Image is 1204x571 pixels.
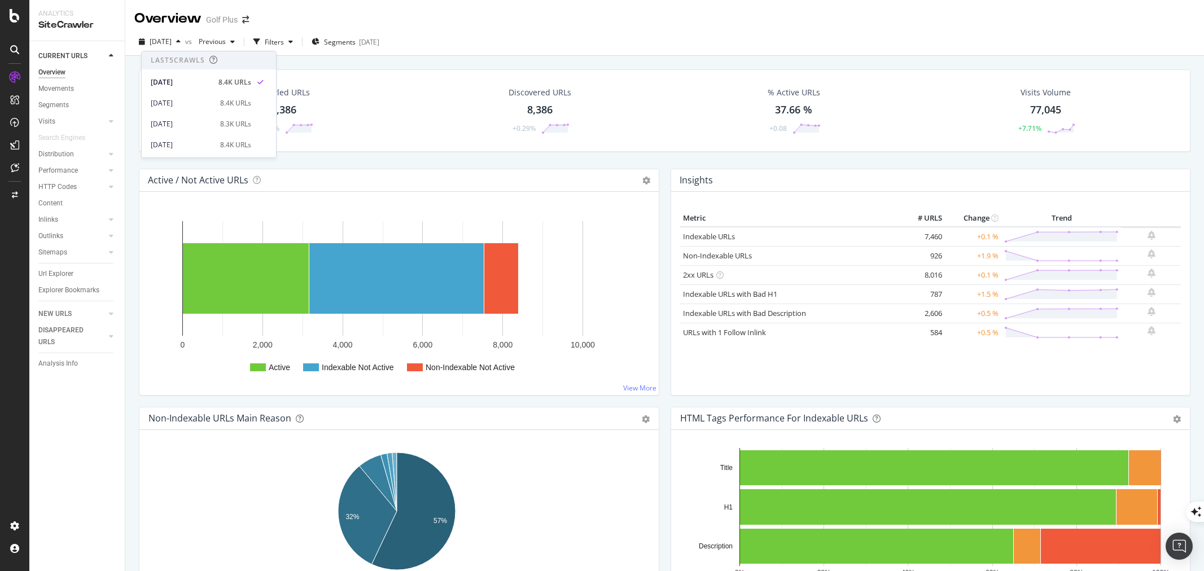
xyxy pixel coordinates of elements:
[900,246,945,265] td: 926
[426,363,515,372] text: Non-Indexable Not Active
[38,19,116,32] div: SiteCrawler
[265,37,284,47] div: Filters
[38,358,78,370] div: Analysis Info
[38,284,117,296] a: Explorer Bookmarks
[38,197,117,209] a: Content
[683,270,713,280] a: 2xx URLs
[683,327,766,337] a: URLs with 1 Follow Inlink
[38,214,106,226] a: Inlinks
[1148,326,1155,335] div: bell-plus
[413,340,432,349] text: 6,000
[38,148,74,160] div: Distribution
[900,210,945,227] th: # URLS
[38,67,117,78] a: Overview
[38,214,58,226] div: Inlinks
[945,265,1001,284] td: +0.1 %
[945,284,1001,304] td: +1.5 %
[513,124,536,133] div: +0.29%
[242,16,249,24] div: arrow-right-arrow-left
[945,304,1001,323] td: +0.5 %
[220,98,251,108] div: 8.4K URLs
[769,124,787,133] div: +0.08
[345,513,359,521] text: 32%
[134,33,185,51] button: [DATE]
[151,55,205,65] div: Last 5 Crawls
[945,323,1001,342] td: +0.5 %
[151,98,213,108] div: [DATE]
[38,247,106,258] a: Sitemaps
[307,33,384,51] button: Segments[DATE]
[38,50,87,62] div: CURRENT URLS
[220,119,251,129] div: 8.3K URLs
[1148,249,1155,258] div: bell-plus
[218,77,251,87] div: 8.4K URLs
[38,284,99,296] div: Explorer Bookmarks
[683,231,735,241] a: Indexable URLs
[150,37,172,46] span: 2025 Sep. 5th
[493,340,513,349] text: 8,000
[38,181,106,193] a: HTTP Codes
[1001,210,1122,227] th: Trend
[206,14,238,25] div: Golf Plus
[775,103,812,117] div: 37.66 %
[258,87,310,98] div: Crawled URLs
[151,140,213,150] div: [DATE]
[38,9,116,19] div: Analytics
[38,308,106,320] a: NEW URLS
[333,340,353,349] text: 4,000
[680,412,868,424] div: HTML Tags Performance for Indexable URLs
[38,308,72,320] div: NEW URLS
[768,87,820,98] div: % Active URLs
[683,251,752,261] a: Non-Indexable URLs
[434,517,447,525] text: 57%
[38,165,78,177] div: Performance
[271,103,296,117] div: 8,386
[134,9,202,28] div: Overview
[945,210,1001,227] th: Change
[185,37,194,46] span: vs
[359,37,379,47] div: [DATE]
[683,308,806,318] a: Indexable URLs with Bad Description
[945,246,1001,265] td: +1.9 %
[38,197,63,209] div: Content
[38,83,74,95] div: Movements
[571,340,595,349] text: 10,000
[38,247,67,258] div: Sitemaps
[249,33,297,51] button: Filters
[38,132,85,144] div: Search Engines
[253,340,273,349] text: 2,000
[151,119,213,129] div: [DATE]
[642,177,650,185] i: Options
[38,116,55,128] div: Visits
[623,383,656,393] a: View More
[194,37,226,46] span: Previous
[1148,231,1155,240] div: bell-plus
[181,340,185,349] text: 0
[38,99,69,111] div: Segments
[1021,87,1071,98] div: Visits Volume
[1148,269,1155,278] div: bell-plus
[148,412,291,424] div: Non-Indexable URLs Main Reason
[38,83,117,95] a: Movements
[148,210,649,386] svg: A chart.
[680,210,900,227] th: Metric
[527,103,553,117] div: 8,386
[642,415,650,423] div: gear
[38,230,63,242] div: Outlinks
[148,173,248,188] h4: Active / Not Active URLs
[900,304,945,323] td: 2,606
[1018,124,1041,133] div: +7.71%
[151,77,212,87] div: [DATE]
[220,140,251,150] div: 8.4K URLs
[509,87,571,98] div: Discovered URLs
[724,503,733,511] text: H1
[194,33,239,51] button: Previous
[38,148,106,160] a: Distribution
[38,268,117,280] a: Url Explorer
[683,289,777,299] a: Indexable URLs with Bad H1
[38,67,65,78] div: Overview
[38,181,77,193] div: HTTP Codes
[38,165,106,177] a: Performance
[945,227,1001,247] td: +0.1 %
